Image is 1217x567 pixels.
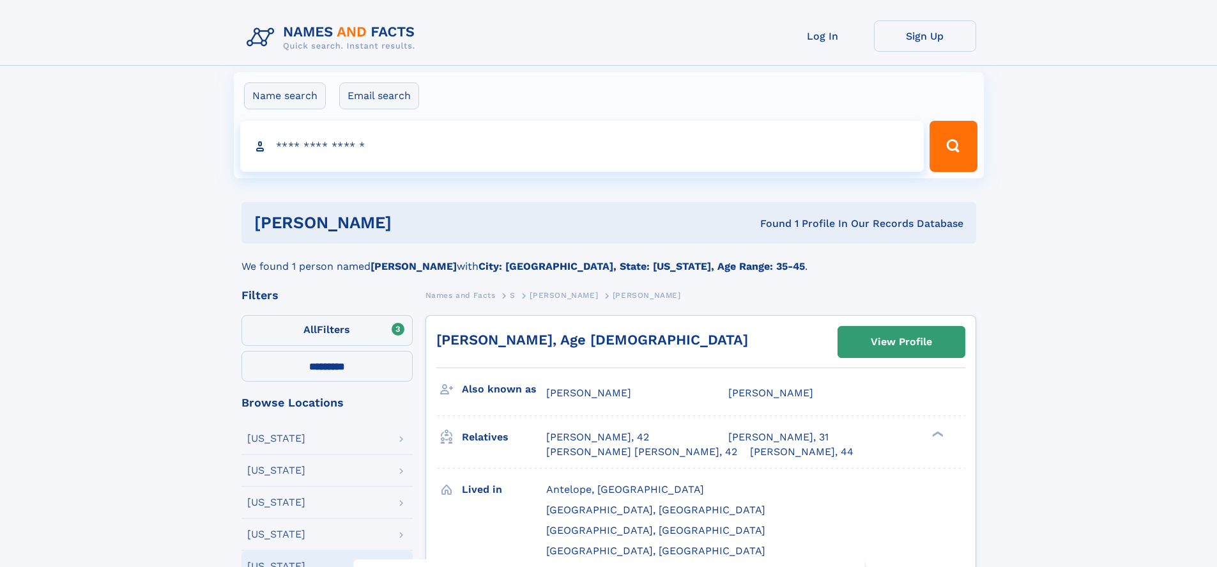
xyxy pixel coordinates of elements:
[303,323,317,336] span: All
[530,287,598,303] a: [PERSON_NAME]
[241,315,413,346] label: Filters
[247,433,305,444] div: [US_STATE]
[371,260,457,272] b: [PERSON_NAME]
[546,545,765,557] span: [GEOGRAPHIC_DATA], [GEOGRAPHIC_DATA]
[772,20,874,52] a: Log In
[425,287,496,303] a: Names and Facts
[244,82,326,109] label: Name search
[462,426,546,448] h3: Relatives
[436,332,748,348] a: [PERSON_NAME], Age [DEMOGRAPHIC_DATA]
[510,287,516,303] a: S
[546,445,737,459] a: [PERSON_NAME] [PERSON_NAME], 42
[254,215,576,231] h1: [PERSON_NAME]
[462,479,546,501] h3: Lived in
[728,387,813,399] span: [PERSON_NAME]
[241,290,413,301] div: Filters
[874,20,976,52] a: Sign Up
[750,445,853,459] a: [PERSON_NAME], 44
[241,397,413,408] div: Browse Locations
[510,291,516,300] span: S
[546,524,765,536] span: [GEOGRAPHIC_DATA], [GEOGRAPHIC_DATA]
[546,387,631,399] span: [PERSON_NAME]
[247,465,305,476] div: [US_STATE]
[546,430,649,444] a: [PERSON_NAME], 42
[339,82,419,109] label: Email search
[929,430,944,439] div: ❯
[247,497,305,508] div: [US_STATE]
[241,244,976,274] div: We found 1 person named with .
[241,20,425,55] img: Logo Names and Facts
[613,291,681,300] span: [PERSON_NAME]
[240,121,924,172] input: search input
[247,529,305,540] div: [US_STATE]
[546,483,704,495] span: Antelope, [GEOGRAPHIC_DATA]
[546,504,765,516] span: [GEOGRAPHIC_DATA], [GEOGRAPHIC_DATA]
[728,430,829,444] a: [PERSON_NAME], 31
[930,121,977,172] button: Search Button
[576,217,963,231] div: Found 1 Profile In Our Records Database
[462,378,546,400] h3: Also known as
[478,260,805,272] b: City: [GEOGRAPHIC_DATA], State: [US_STATE], Age Range: 35-45
[530,291,598,300] span: [PERSON_NAME]
[838,327,965,357] a: View Profile
[871,327,932,357] div: View Profile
